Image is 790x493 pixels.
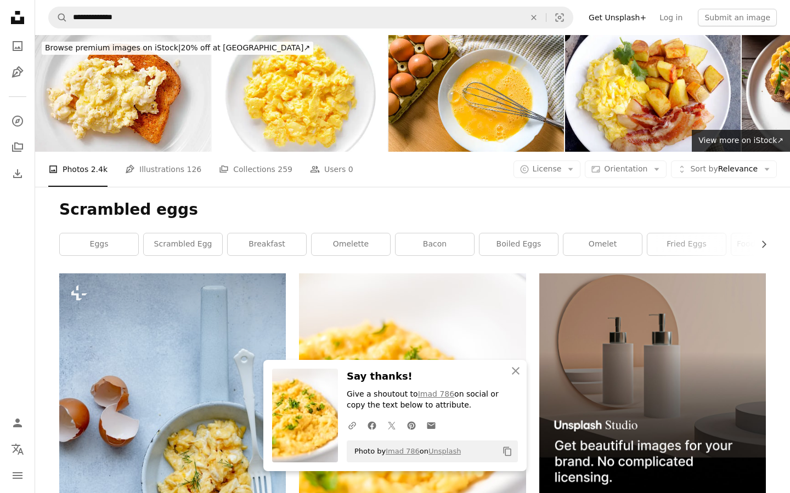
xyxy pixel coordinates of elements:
[60,233,138,255] a: eggs
[418,389,454,398] a: Imad 786
[125,152,201,187] a: Illustrations 126
[671,160,777,178] button: Sort byRelevance
[754,233,766,255] button: scroll list to the right
[278,163,292,175] span: 259
[396,233,474,255] a: bacon
[428,447,461,455] a: Unsplash
[347,389,518,411] p: Give a shoutout to on social or copy the text below to attribute.
[212,35,387,152] img: Scrambled eggs on plate
[690,164,718,173] span: Sort by
[692,130,790,152] a: View more on iStock↗
[565,35,741,152] img: Bacon and Egg Breakfast.
[48,7,573,28] form: Find visuals sitewide
[690,164,758,175] span: Relevance
[219,152,292,187] a: Collections 259
[698,9,777,26] button: Submit an image
[7,136,29,158] a: Collections
[498,442,517,461] button: Copy to clipboard
[45,43,180,52] span: Browse premium images on iStock |
[144,233,222,255] a: scrambled egg
[187,163,202,175] span: 126
[382,414,402,436] a: Share on Twitter
[312,233,390,255] a: omelette
[386,447,420,455] a: Imad 786
[7,438,29,460] button: Language
[546,7,573,28] button: Visual search
[310,152,353,187] a: Users 0
[533,164,562,173] span: License
[563,233,642,255] a: omelet
[35,35,320,61] a: Browse premium images on iStock|20% off at [GEOGRAPHIC_DATA]↗
[522,7,546,28] button: Clear
[347,369,518,385] h3: Say thanks!
[349,443,461,460] span: Photo by on
[362,414,382,436] a: Share on Facebook
[7,110,29,132] a: Explore
[388,35,564,152] img: Overhead shot of scrambled raw eggs in a white bowl
[479,233,558,255] a: boiled eggs
[7,35,29,57] a: Photos
[35,35,211,152] img: Scrambled Eggs on Toast
[45,43,310,52] span: 20% off at [GEOGRAPHIC_DATA] ↗
[647,233,726,255] a: fried eggs
[653,9,689,26] a: Log in
[228,233,306,255] a: breakfast
[59,438,286,448] a: a bowl of eggs and a fork on a table
[7,163,29,185] a: Download History
[604,164,647,173] span: Orientation
[585,160,667,178] button: Orientation
[698,136,783,145] span: View more on iStock ↗
[348,163,353,175] span: 0
[7,412,29,434] a: Log in / Sign up
[59,200,766,220] h1: Scrambled eggs
[582,9,653,26] a: Get Unsplash+
[513,160,581,178] button: License
[49,7,67,28] button: Search Unsplash
[421,414,441,436] a: Share over email
[7,465,29,486] button: Menu
[402,414,421,436] a: Share on Pinterest
[7,61,29,83] a: Illustrations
